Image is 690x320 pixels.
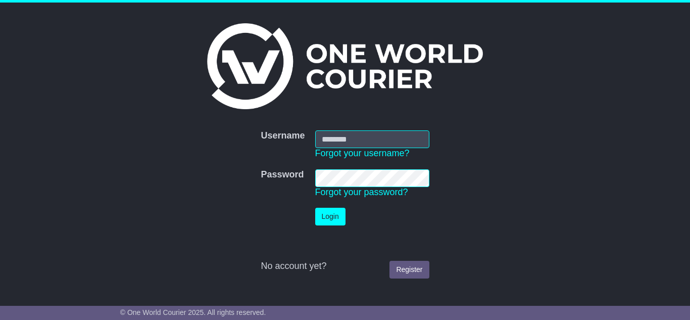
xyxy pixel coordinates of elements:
[261,261,429,272] div: No account yet?
[315,148,410,158] a: Forgot your username?
[389,261,429,279] a: Register
[120,308,266,316] span: © One World Courier 2025. All rights reserved.
[261,169,304,180] label: Password
[315,187,408,197] a: Forgot your password?
[207,23,483,109] img: One World
[315,208,346,225] button: Login
[261,130,305,142] label: Username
